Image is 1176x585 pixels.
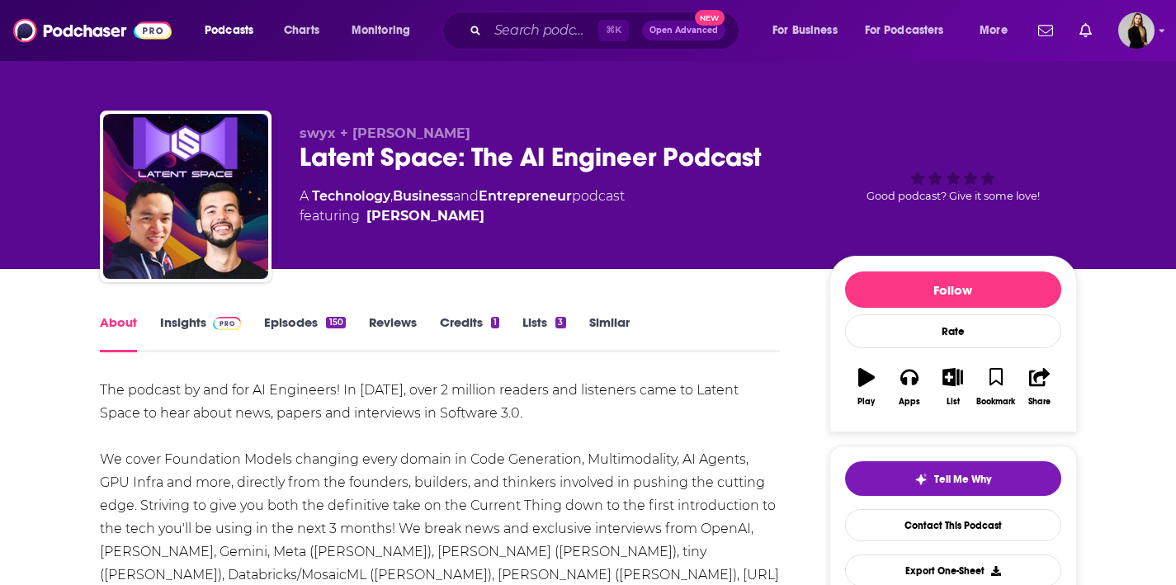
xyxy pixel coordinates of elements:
[975,357,1018,417] button: Bookmark
[555,317,565,328] div: 3
[589,314,630,352] a: Similar
[845,461,1061,496] button: tell me why sparkleTell Me Why
[980,19,1008,42] span: More
[695,10,725,26] span: New
[100,314,137,352] a: About
[160,314,242,352] a: InsightsPodchaser Pro
[352,19,410,42] span: Monitoring
[522,314,565,352] a: Lists3
[1118,12,1155,49] img: User Profile
[300,125,470,141] span: swyx + [PERSON_NAME]
[205,19,253,42] span: Podcasts
[440,314,499,352] a: Credits1
[845,509,1061,541] a: Contact This Podcast
[1018,357,1060,417] button: Share
[103,114,268,279] img: Latent Space: The AI Engineer Podcast
[845,271,1061,308] button: Follow
[649,26,718,35] span: Open Advanced
[300,186,625,226] div: A podcast
[284,19,319,42] span: Charts
[491,317,499,328] div: 1
[1028,397,1051,407] div: Share
[976,397,1015,407] div: Bookmark
[340,17,432,44] button: open menu
[312,188,390,204] a: Technology
[273,17,329,44] a: Charts
[867,190,1040,202] span: Good podcast? Give it some love!
[598,20,629,41] span: ⌘ K
[369,314,417,352] a: Reviews
[453,188,479,204] span: and
[13,15,172,46] img: Podchaser - Follow, Share and Rate Podcasts
[772,19,838,42] span: For Business
[857,397,875,407] div: Play
[1118,12,1155,49] span: Logged in as editaivancevic
[947,397,960,407] div: List
[642,21,725,40] button: Open AdvancedNew
[393,188,453,204] a: Business
[213,317,242,330] img: Podchaser Pro
[829,125,1077,228] div: Good podcast? Give it some love!
[761,17,858,44] button: open menu
[931,357,974,417] button: List
[193,17,275,44] button: open menu
[888,357,931,417] button: Apps
[934,473,991,486] span: Tell Me Why
[1073,17,1098,45] a: Show notifications dropdown
[968,17,1028,44] button: open menu
[865,19,944,42] span: For Podcasters
[300,206,625,226] span: featuring
[845,357,888,417] button: Play
[326,317,345,328] div: 150
[899,397,920,407] div: Apps
[264,314,345,352] a: Episodes150
[854,17,968,44] button: open menu
[390,188,393,204] span: ,
[1118,12,1155,49] button: Show profile menu
[479,188,572,204] a: Entrepreneur
[914,473,928,486] img: tell me why sparkle
[488,17,598,44] input: Search podcasts, credits, & more...
[1032,17,1060,45] a: Show notifications dropdown
[845,314,1061,348] div: Rate
[366,206,484,226] a: Shawn Wang
[458,12,755,50] div: Search podcasts, credits, & more...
